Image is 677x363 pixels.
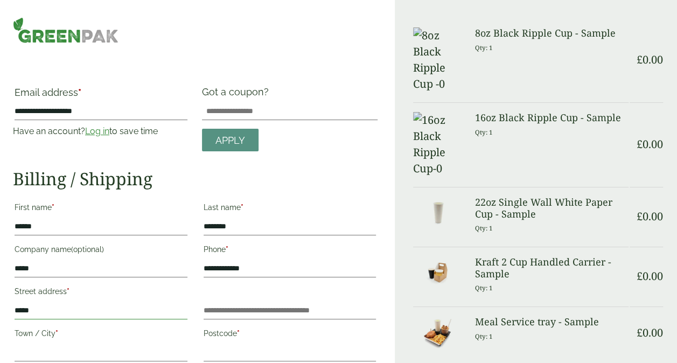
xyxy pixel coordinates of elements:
label: Got a coupon? [202,86,273,103]
small: Qty: 1 [475,284,493,292]
h3: 22oz Single Wall White Paper Cup - Sample [475,197,629,220]
h3: 8oz Black Ripple Cup - Sample [475,27,629,39]
span: £ [637,137,643,151]
bdi: 0.00 [637,325,663,340]
h3: Kraft 2 Cup Handled Carrier - Sample [475,256,629,280]
label: First name [15,200,187,218]
label: Postcode [204,326,376,344]
h3: 16oz Black Ripple Cup - Sample [475,112,629,124]
label: Email address [15,88,187,103]
span: £ [637,325,643,340]
p: Have an account? to save time [13,125,189,138]
abbr: required [55,329,58,338]
a: Log in [85,126,109,136]
h3: Meal Service tray - Sample [475,316,629,328]
abbr: required [67,287,69,296]
bdi: 0.00 [637,137,663,151]
abbr: required [52,203,54,212]
bdi: 0.00 [637,52,663,67]
abbr: required [241,203,243,212]
label: Town / City [15,326,187,344]
img: GreenPak Supplies [13,17,118,43]
span: £ [637,52,643,67]
span: £ [637,269,643,283]
abbr: required [226,245,228,254]
small: Qty: 1 [475,224,493,232]
abbr: required [78,87,81,98]
small: Qty: 1 [475,128,493,136]
bdi: 0.00 [637,269,663,283]
span: (optional) [71,245,104,254]
label: Company name [15,242,187,260]
a: Apply [202,129,259,152]
label: Phone [204,242,376,260]
small: Qty: 1 [475,44,493,52]
bdi: 0.00 [637,209,663,224]
span: £ [637,209,643,224]
label: Street address [15,284,187,302]
h2: Billing / Shipping [13,169,378,189]
small: Qty: 1 [475,332,493,340]
img: 16oz Black Ripple Cup-0 [413,112,462,177]
span: Apply [215,135,245,146]
label: Last name [204,200,376,218]
img: 8oz Black Ripple Cup -0 [413,27,462,92]
abbr: required [237,329,240,338]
